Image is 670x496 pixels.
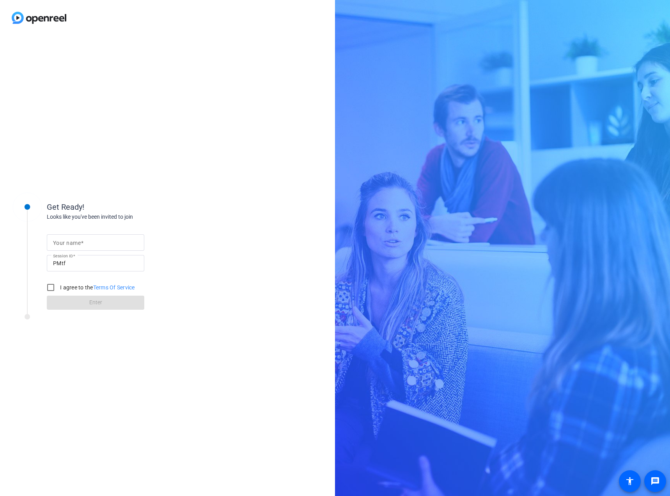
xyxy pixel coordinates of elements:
mat-icon: accessibility [625,476,635,486]
a: Terms Of Service [93,284,135,291]
mat-icon: message [651,476,660,486]
mat-label: Session ID [53,253,73,258]
mat-label: Your name [53,240,81,246]
label: I agree to the [58,284,135,291]
div: Looks like you've been invited to join [47,213,203,221]
div: Get Ready! [47,201,203,213]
